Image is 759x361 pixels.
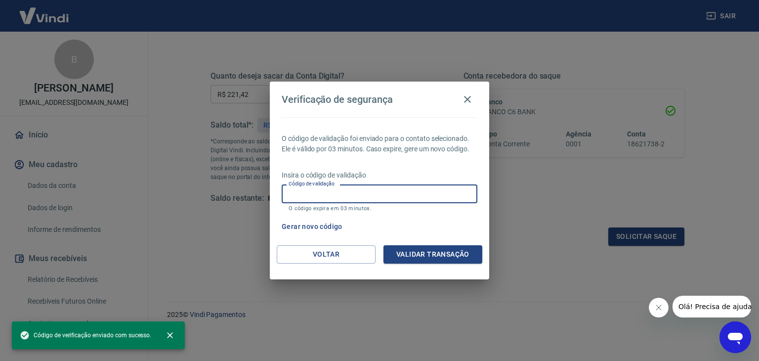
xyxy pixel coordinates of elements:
button: Voltar [277,245,376,264]
p: O código de validação foi enviado para o contato selecionado. Ele é válido por 03 minutos. Caso e... [282,134,477,154]
h4: Verificação de segurança [282,93,393,105]
iframe: Botão para abrir a janela de mensagens [719,321,751,353]
span: Olá! Precisa de ajuda? [6,7,83,15]
button: Gerar novo código [278,218,346,236]
span: Código de verificação enviado com sucesso. [20,330,151,340]
p: O código expira em 03 minutos. [289,205,470,212]
button: Validar transação [383,245,482,264]
button: close [159,324,181,346]
p: Insira o código de validação [282,170,477,180]
iframe: Fechar mensagem [649,298,669,317]
iframe: Mensagem da empresa [673,296,751,317]
label: Código de validação [289,180,335,187]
